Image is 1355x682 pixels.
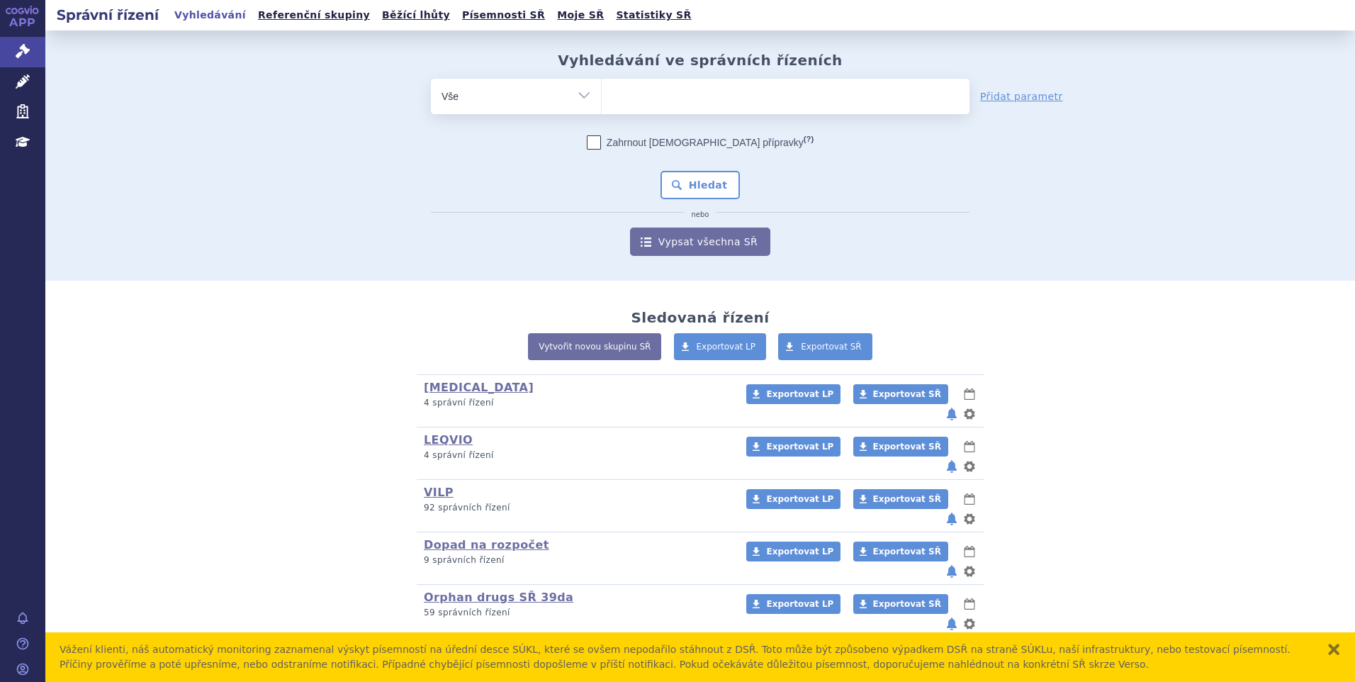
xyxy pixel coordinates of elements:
[424,381,534,394] a: [MEDICAL_DATA]
[424,554,728,566] p: 9 správních řízení
[528,333,661,360] a: Vytvořit novou skupinu SŘ
[962,386,977,403] button: lhůty
[558,52,843,69] h2: Vyhledávání ve správních řízeních
[980,89,1063,104] a: Přidat parametr
[853,384,948,404] a: Exportovat SŘ
[962,491,977,508] button: lhůty
[746,384,840,404] a: Exportovat LP
[962,406,977,423] button: nastavení
[660,171,741,199] button: Hledat
[424,607,728,619] p: 59 správních řízení
[766,389,833,399] span: Exportovat LP
[630,228,770,256] a: Vypsat všechna SŘ
[746,437,840,457] a: Exportovat LP
[766,599,833,609] span: Exportovat LP
[962,458,977,475] button: nastavení
[873,494,941,504] span: Exportovat SŘ
[945,563,959,580] button: notifikace
[804,135,814,144] abbr: (?)
[766,547,833,557] span: Exportovat LP
[853,437,948,457] a: Exportovat SŘ
[45,5,170,25] h2: Správní řízení
[674,333,767,360] a: Exportovat LP
[945,510,959,527] button: notifikace
[424,449,728,462] p: 4 správní řízení
[962,563,977,580] button: nastavení
[945,458,959,475] button: notifikace
[962,596,977,613] button: lhůty
[873,599,941,609] span: Exportovat SŘ
[1327,642,1341,656] button: zavřít
[697,342,756,352] span: Exportovat LP
[424,538,549,552] a: Dopad na rozpočet
[746,594,840,614] a: Exportovat LP
[945,615,959,632] button: notifikace
[378,6,454,25] a: Běžící lhůty
[746,542,840,561] a: Exportovat LP
[424,433,473,447] a: LEQVIO
[873,547,941,557] span: Exportovat SŘ
[778,333,872,360] a: Exportovat SŘ
[853,594,948,614] a: Exportovat SŘ
[685,211,716,219] i: nebo
[945,406,959,423] button: notifikace
[254,6,374,25] a: Referenční skupiny
[766,494,833,504] span: Exportovat LP
[962,438,977,455] button: lhůty
[553,6,608,25] a: Moje SŘ
[962,543,977,560] button: lhůty
[458,6,549,25] a: Písemnosti SŘ
[587,135,814,150] label: Zahrnout [DEMOGRAPHIC_DATA] přípravky
[424,397,728,409] p: 4 správní řízení
[766,442,833,452] span: Exportovat LP
[962,510,977,527] button: nastavení
[853,489,948,509] a: Exportovat SŘ
[424,591,573,604] a: Orphan drugs SŘ 39da
[170,6,250,25] a: Vyhledávání
[853,542,948,561] a: Exportovat SŘ
[424,486,454,499] a: VILP
[60,642,1312,672] div: Vážení klienti, náš automatický monitoring zaznamenal výskyt písemností na úřední desce SÚKL, kte...
[424,502,728,514] p: 92 správních řízení
[612,6,695,25] a: Statistiky SŘ
[873,442,941,452] span: Exportovat SŘ
[746,489,840,509] a: Exportovat LP
[873,389,941,399] span: Exportovat SŘ
[801,342,862,352] span: Exportovat SŘ
[631,309,769,326] h2: Sledovaná řízení
[962,615,977,632] button: nastavení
